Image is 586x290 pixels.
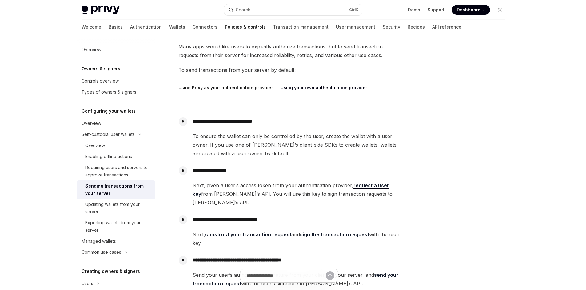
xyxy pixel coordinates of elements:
button: Send message [326,271,334,280]
a: Types of owners & signers [77,87,155,98]
a: Policies & controls [225,20,266,34]
span: To send transactions from your server by default: [178,66,400,74]
img: light logo [82,6,120,14]
a: User management [336,20,375,34]
span: Next, and with the user key [193,230,400,247]
div: Search... [236,6,253,14]
a: Connectors [193,20,217,34]
div: Requiring users and servers to approve transactions [85,164,152,179]
span: Ctrl K [349,7,358,12]
a: Managed wallets [77,236,155,247]
div: Exporting wallets from your server [85,219,152,234]
a: Authentication [130,20,162,34]
div: Self-custodial user wallets [82,131,135,138]
a: Demo [408,7,420,13]
span: Next, given a user’s access token from your authentication provider, from [PERSON_NAME]’s API. Yo... [193,181,400,207]
a: construct your transaction request [205,231,291,238]
a: sign the transaction request [300,231,369,238]
a: Support [428,7,444,13]
h5: Owners & signers [82,65,120,72]
button: Search...CtrlK [224,4,362,15]
button: Using Privy as your authentication provider [178,80,273,95]
a: Controls overview [77,75,155,87]
div: Overview [85,142,105,149]
h5: Configuring your wallets [82,107,136,115]
a: API reference [432,20,461,34]
span: Dashboard [457,7,480,13]
button: Common use cases [77,247,130,258]
a: Overview [77,44,155,55]
a: Requiring users and servers to approve transactions [77,162,155,180]
a: Basics [109,20,123,34]
a: Exporting wallets from your server [77,217,155,236]
a: Overview [77,140,155,151]
div: Sending transactions from your server [85,182,152,197]
div: Overview [82,120,101,127]
a: Wallets [169,20,185,34]
span: Many apps would like users to explicitly authorize transactions, but to send transaction requests... [178,42,400,60]
input: Ask a question... [246,269,326,282]
div: Managed wallets [82,238,116,245]
a: Updating wallets from your server [77,199,155,217]
div: Enabling offline actions [85,153,132,160]
a: Security [383,20,400,34]
button: Users [77,278,102,289]
div: Common use cases [82,249,121,256]
div: Controls overview [82,77,119,85]
a: Transaction management [273,20,329,34]
div: Users [82,280,93,287]
a: Sending transactions from your server [77,180,155,199]
button: Self-custodial user wallets [77,129,144,140]
a: Dashboard [452,5,490,15]
div: Updating wallets from your server [85,201,152,215]
button: Using your own authentication provider [281,80,367,95]
a: Recipes [408,20,425,34]
a: Overview [77,118,155,129]
div: Types of owners & signers [82,88,136,96]
a: Welcome [82,20,101,34]
h5: Creating owners & signers [82,268,140,275]
a: Enabling offline actions [77,151,155,162]
span: To ensure the wallet can only be controlled by the user, create the wallet with a user owner. If ... [193,132,400,158]
div: Overview [82,46,101,53]
button: Toggle dark mode [495,5,505,15]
